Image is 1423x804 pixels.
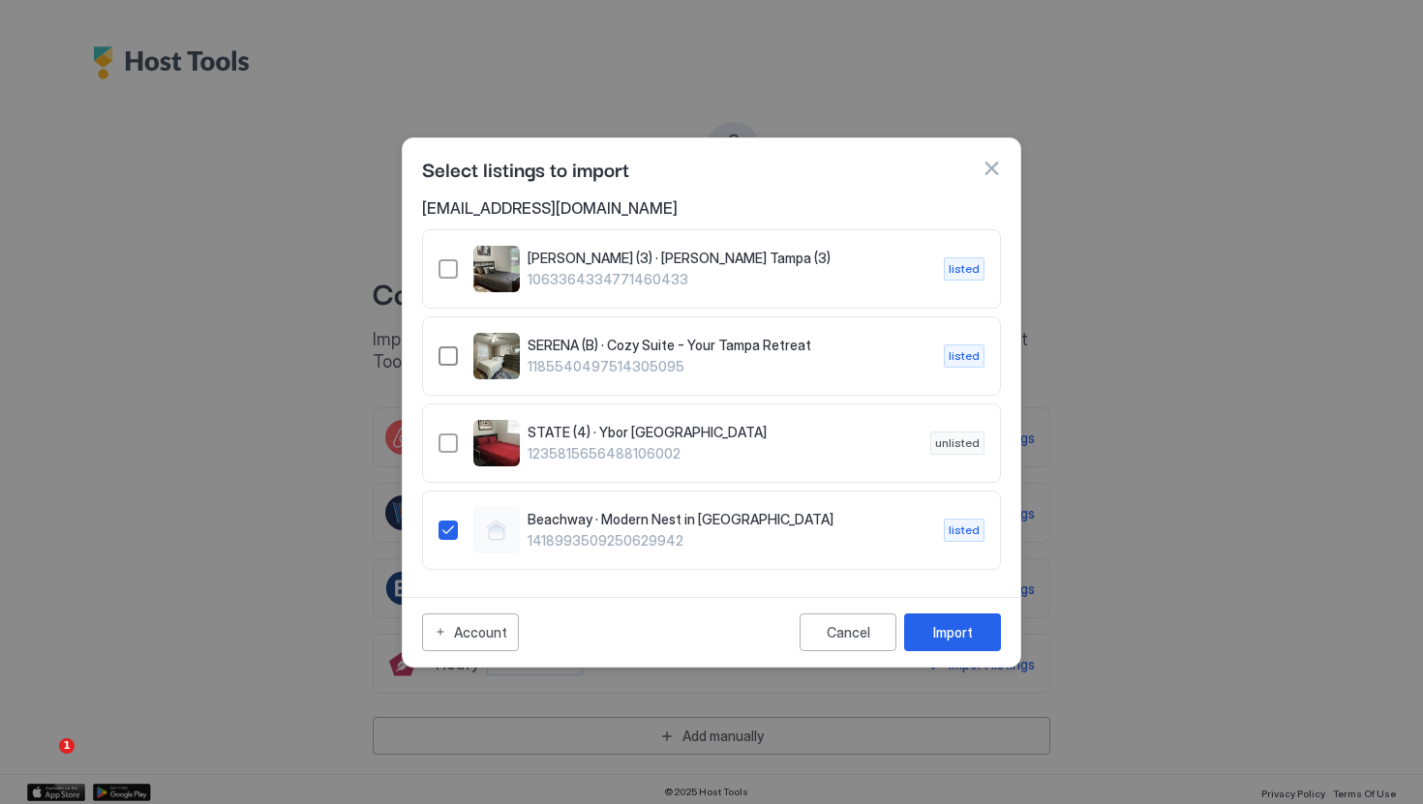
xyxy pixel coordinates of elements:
[528,271,928,288] span: 1063364334771460433
[439,333,984,379] div: 1185540497514305095
[439,420,984,466] div: 1235815656488106002
[933,622,973,642] div: Import
[422,198,1001,218] span: [EMAIL_ADDRESS][DOMAIN_NAME]
[528,250,928,267] span: [PERSON_NAME] (3) · [PERSON_NAME] Tampa (3)
[473,420,520,466] div: listing image
[528,511,928,528] span: Beachway · Modern Nest in [GEOGRAPHIC_DATA]
[454,622,507,642] div: Account
[473,246,520,292] div: listing image
[949,521,980,539] span: listed
[19,738,66,785] iframe: Intercom live chat
[422,613,519,651] button: Account
[949,260,980,278] span: listed
[528,337,928,354] span: SERENA (B) · Cozy Suite - Your Tampa Retreat
[473,333,520,379] div: listing image
[904,613,1001,651] button: Import
[439,246,984,292] div: 1063364334771460433
[439,507,984,553] div: 1418993509250629942
[800,613,896,651] button: Cancel
[528,424,915,441] span: STATE (4) · Ybor [GEOGRAPHIC_DATA]
[422,154,629,183] span: Select listings to import
[528,445,915,462] span: 1235815656488106002
[935,434,980,452] span: unlisted
[827,624,870,640] div: Cancel
[528,532,928,550] span: 1418993509250629942
[528,358,928,375] span: 1185540497514305095
[59,738,75,754] span: 1
[949,347,980,365] span: listed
